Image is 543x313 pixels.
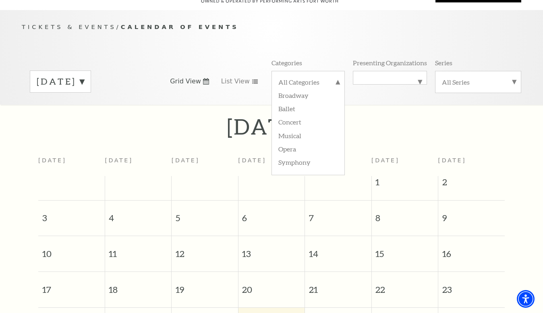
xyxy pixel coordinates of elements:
[38,272,105,300] span: 17
[371,157,400,164] span: [DATE]
[435,58,452,67] p: Series
[172,152,238,176] th: [DATE]
[305,201,371,228] span: 7
[271,58,302,67] p: Categories
[438,157,466,164] span: [DATE]
[37,75,84,88] label: [DATE]
[278,102,338,115] label: Ballet
[105,152,171,176] th: [DATE]
[372,176,438,192] span: 1
[372,201,438,228] span: 8
[121,23,239,30] span: Calendar of Events
[170,77,201,86] span: Grid View
[278,129,338,142] label: Musical
[238,201,305,228] span: 6
[438,176,505,192] span: 2
[305,236,371,264] span: 14
[38,236,105,264] span: 10
[372,236,438,264] span: 15
[172,272,238,300] span: 19
[278,142,338,155] label: Opera
[221,77,250,86] span: List View
[105,236,171,264] span: 11
[105,201,171,228] span: 4
[227,114,303,139] h2: [DATE]
[172,236,238,264] span: 12
[22,23,116,30] span: Tickets & Events
[438,201,505,228] span: 9
[278,115,338,128] label: Concert
[278,88,338,102] label: Broadway
[38,152,105,176] th: [DATE]
[22,22,521,32] p: /
[38,201,105,228] span: 3
[438,236,505,264] span: 16
[305,272,371,300] span: 21
[238,152,305,176] th: [DATE]
[372,272,438,300] span: 22
[238,236,305,264] span: 13
[278,155,338,168] label: Symphony
[172,201,238,228] span: 5
[442,78,514,86] label: All Series
[278,78,338,88] label: All Categories
[517,290,535,308] div: Accessibility Menu
[438,272,505,300] span: 23
[105,272,171,300] span: 18
[353,58,427,67] p: Presenting Organizations
[238,272,305,300] span: 20
[305,152,371,176] th: [DATE]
